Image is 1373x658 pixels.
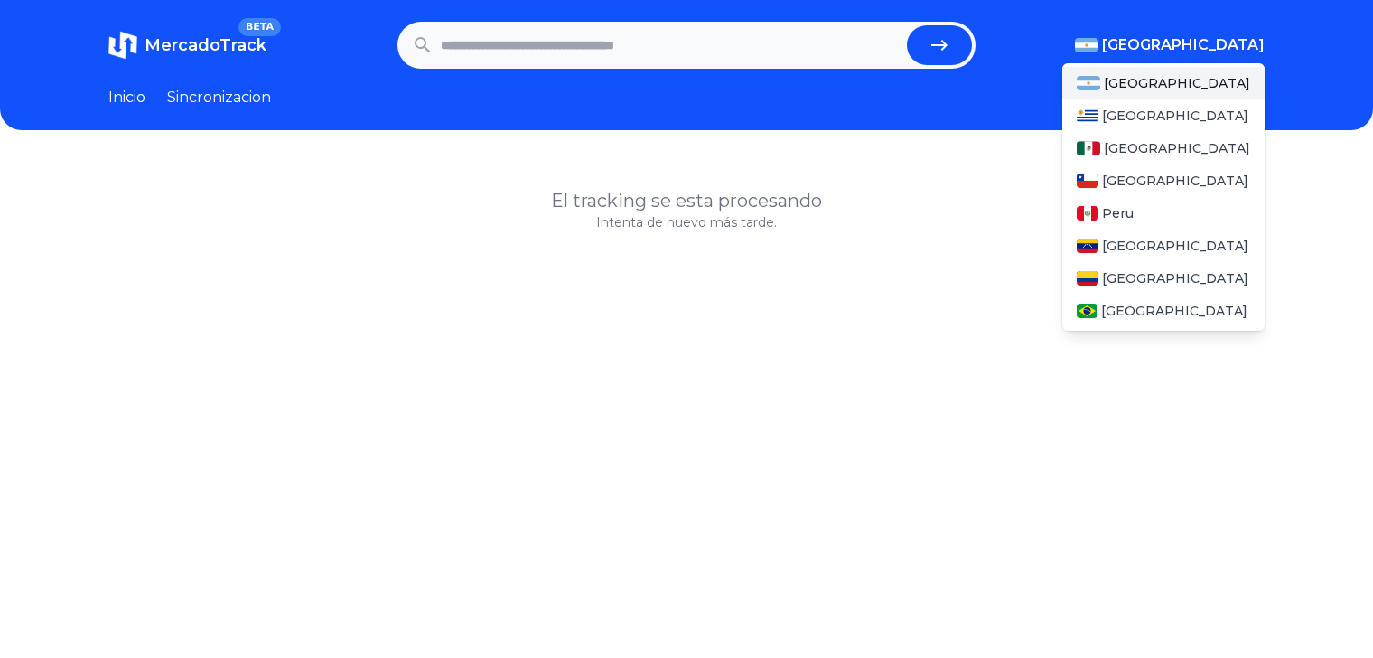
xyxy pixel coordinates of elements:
a: PeruPeru [1062,197,1265,230]
a: Venezuela[GEOGRAPHIC_DATA] [1062,230,1265,262]
a: Mexico[GEOGRAPHIC_DATA] [1062,132,1265,164]
img: Argentina [1077,76,1100,90]
img: Uruguay [1077,108,1098,123]
span: MercadoTrack [145,35,266,55]
img: MercadoTrack [108,31,137,60]
div: Outline [7,7,264,23]
a: Brasil[GEOGRAPHIC_DATA] [1062,295,1265,327]
a: Inicio [108,87,145,108]
a: Uruguay[GEOGRAPHIC_DATA] [1062,99,1265,132]
img: Brasil [1077,304,1097,318]
img: Mexico [1077,141,1100,155]
label: Tamaño de fuente [7,109,110,125]
span: [GEOGRAPHIC_DATA] [1104,139,1250,157]
span: [GEOGRAPHIC_DATA] [1102,172,1248,190]
span: Peru [1102,204,1134,222]
h3: Estilo [7,57,264,77]
a: Sincronizacion [167,87,271,108]
p: Intenta de nuevo más tarde. [108,213,1265,231]
span: [GEOGRAPHIC_DATA] [1104,74,1250,92]
img: Argentina [1075,38,1098,52]
span: [GEOGRAPHIC_DATA] [1102,34,1265,56]
a: Back to Top [27,23,98,39]
button: [GEOGRAPHIC_DATA] [1075,34,1265,56]
img: Peru [1077,206,1098,221]
a: Colombia[GEOGRAPHIC_DATA] [1062,262,1265,295]
span: [GEOGRAPHIC_DATA] [1101,302,1247,320]
img: Colombia [1077,271,1098,286]
span: [GEOGRAPHIC_DATA] [1102,269,1248,287]
img: Chile [1077,174,1098,188]
a: MercadoTrackBETA [108,31,266,60]
img: Venezuela [1077,239,1098,253]
a: Argentina[GEOGRAPHIC_DATA] [1062,67,1265,99]
span: [GEOGRAPHIC_DATA] [1102,107,1248,125]
span: BETA [238,18,281,36]
a: Chile[GEOGRAPHIC_DATA] [1062,164,1265,197]
h1: El tracking se esta procesando [108,188,1265,213]
span: [GEOGRAPHIC_DATA] [1102,237,1248,255]
span: 16 px [22,126,51,141]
